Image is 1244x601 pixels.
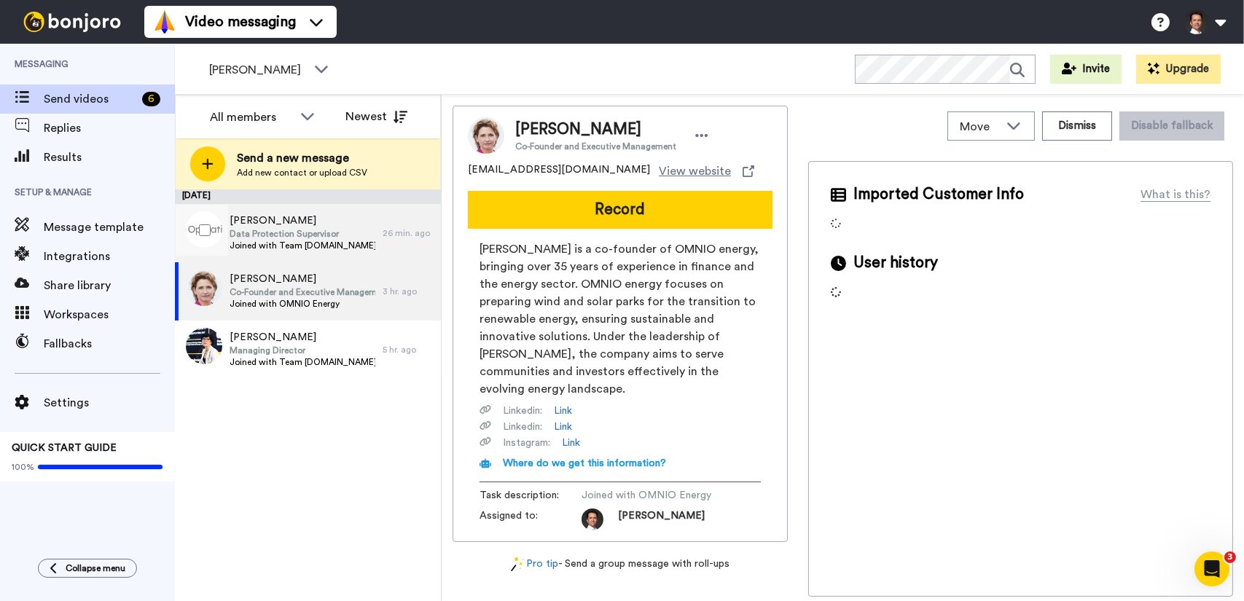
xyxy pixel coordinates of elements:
button: Dismiss [1042,111,1112,141]
div: [DATE] [175,189,441,204]
span: 3 [1224,551,1236,563]
span: Data Protection Supervisor [230,228,375,240]
a: Link [562,436,580,450]
span: Move [960,118,999,135]
div: 26 min. ago [383,227,434,239]
span: Joined with Team [DOMAIN_NAME] [230,356,375,368]
img: Image of Olaf Jäger-Roschko [468,117,504,154]
span: Integrations [44,248,175,265]
span: 100% [12,461,34,473]
img: bj-logo-header-white.svg [17,12,127,32]
div: All members [210,109,293,126]
span: Collapse menu [66,562,125,574]
img: magic-wand.svg [511,557,524,572]
span: Joined with Team [DOMAIN_NAME] [230,240,375,251]
button: Disable fallback [1119,111,1224,141]
a: Pro tip [511,557,559,572]
span: Results [44,149,175,166]
span: Where do we get this information? [503,458,666,468]
span: Add new contact or upload CSV [237,167,367,178]
span: Joined with OMNIO Energy [582,488,720,503]
a: Link [554,420,572,434]
span: [PERSON_NAME] [230,330,375,345]
span: [PERSON_NAME] [515,119,676,141]
button: Record [468,191,772,229]
span: Linkedin : [503,420,542,434]
span: QUICK START GUIDE [12,443,117,453]
span: Fallbacks [44,335,175,353]
button: Invite [1050,55,1122,84]
span: Share library [44,277,175,294]
span: View website [659,162,731,180]
span: Send a new message [237,149,367,167]
button: Collapse menu [38,559,137,578]
a: Link [554,404,572,418]
span: Workspaces [44,306,175,323]
span: Task description : [480,488,582,503]
img: 02fdf3c7-4fb5-485c-9bab-2a13c20e9b4b.jpg [186,270,222,306]
span: User history [853,252,938,274]
span: [PERSON_NAME] [209,61,307,79]
button: Newest [335,102,418,131]
span: Message template [44,219,175,236]
span: [PERSON_NAME] [230,272,375,286]
iframe: Intercom live chat [1194,551,1229,586]
span: Replies [44,119,175,137]
div: 3 hr. ago [383,286,434,297]
span: Assigned to: [480,508,582,530]
span: Co-Founder and Executive Management [515,141,676,152]
span: [PERSON_NAME] [230,213,375,228]
span: Co-Founder and Executive Management [230,286,375,298]
span: Settings [44,394,175,412]
img: 9887ff6e-8d6b-4e50-aefe-3128785da607.jpg [186,328,222,364]
div: What is this? [1141,186,1210,203]
div: 5 hr. ago [383,344,434,356]
span: Instagram : [503,436,550,450]
img: vm-color.svg [153,10,176,34]
span: Managing Director [230,345,375,356]
span: [PERSON_NAME] [618,508,705,530]
span: Imported Customer Info [853,184,1024,205]
span: Video messaging [185,12,296,32]
div: - Send a group message with roll-ups [453,557,788,572]
span: [PERSON_NAME] is a co-founder of OMNIO energy, bringing over 35 years of experience in finance an... [480,240,761,398]
span: Linkedin : [503,404,542,418]
button: Upgrade [1136,55,1221,84]
span: Joined with OMNIO Energy [230,298,375,310]
a: View website [659,162,754,180]
img: photo.jpg [582,508,603,530]
div: 6 [142,92,160,106]
span: [EMAIL_ADDRESS][DOMAIN_NAME] [468,162,650,180]
span: Send videos [44,90,136,108]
